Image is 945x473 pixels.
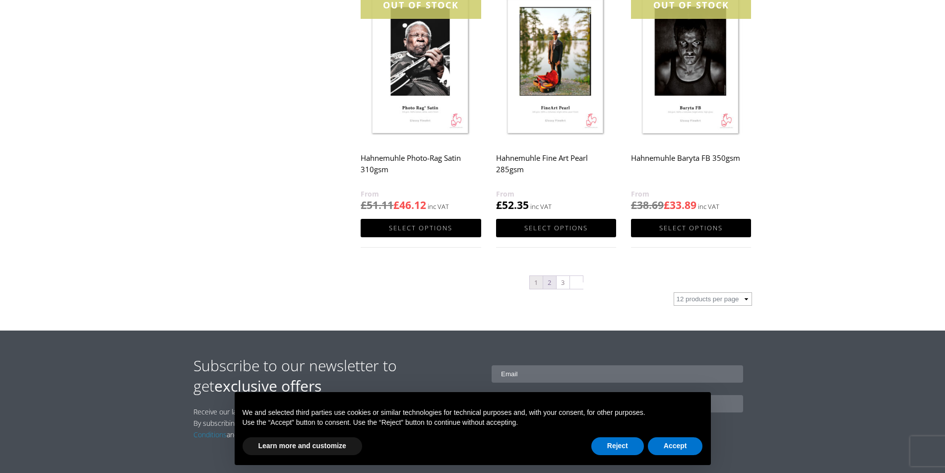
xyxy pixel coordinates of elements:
span: £ [496,198,502,212]
bdi: 52.35 [496,198,529,212]
h2: Hahnemuhle Fine Art Pearl 285gsm [496,148,616,188]
p: We and selected third parties use cookies or similar technologies for technical purposes and, wit... [243,408,703,418]
bdi: 33.89 [664,198,696,212]
a: Select options for “Hahnemuhle Photo-Rag Satin 310gsm” [361,219,481,237]
button: Reject [591,437,644,455]
a: Select options for “Hahnemuhle Baryta FB 350gsm” [631,219,751,237]
a: Page 3 [557,276,569,289]
p: Use the “Accept” button to consent. Use the “Reject” button to continue without accepting. [243,418,703,428]
h2: Hahnemuhle Baryta FB 350gsm [631,148,751,188]
bdi: 38.69 [631,198,664,212]
span: £ [361,198,367,212]
span: Page 1 [530,276,543,289]
a: Select options for “Hahnemuhle Fine Art Pearl 285gsm” [496,219,616,237]
button: Learn more and customize [243,437,362,455]
span: £ [631,198,637,212]
h2: Hahnemuhle Photo-Rag Satin 310gsm [361,148,481,188]
bdi: 51.11 [361,198,393,212]
input: Email [492,365,743,383]
span: £ [393,198,399,212]
div: Notice [227,384,719,473]
strong: exclusive offers [214,376,321,396]
a: Page 2 [543,276,556,289]
h2: Subscribe to our newsletter to get [193,355,473,396]
nav: Product Pagination [361,275,752,292]
bdi: 46.12 [393,198,426,212]
button: Accept [648,437,703,455]
span: £ [664,198,670,212]
p: Receive our latest news and offers by subscribing [DATE]! By subscribing you agree to our and [193,406,376,440]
